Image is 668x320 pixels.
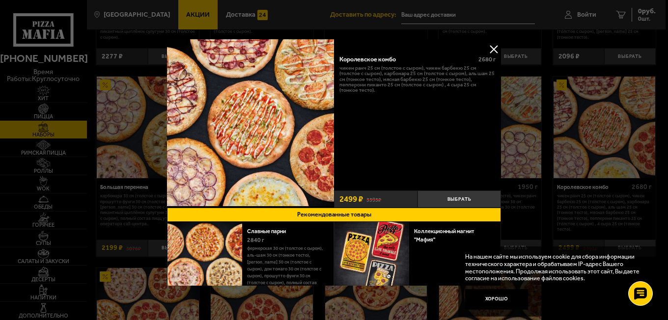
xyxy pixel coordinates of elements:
[167,39,334,206] img: Королевское комбо
[247,228,293,235] a: Славные парни
[339,195,363,203] span: 2499 ₽
[465,253,646,282] p: На нашем сайте мы используем cookie для сбора информации технического характера и обрабатываем IP...
[247,237,264,243] span: 2840 г
[465,289,528,310] button: Хорошо
[478,55,496,63] span: 2680 г
[339,65,496,93] p: Чикен Ранч 25 см (толстое с сыром), Чикен Барбекю 25 см (толстое с сыром), Карбонара 25 см (толст...
[167,208,501,222] button: Рекомендованные товары
[417,190,501,208] button: Выбрать
[339,55,472,63] div: Королевское комбо
[167,39,334,208] a: Королевское комбо
[414,228,474,243] a: Коллекционный магнит "Мафия"
[366,195,381,203] s: 3393 ₽
[247,245,326,300] p: Фермерская 30 см (толстое с сыром), Аль-Шам 30 см (тонкое тесто), [PERSON_NAME] 30 см (толстое с ...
